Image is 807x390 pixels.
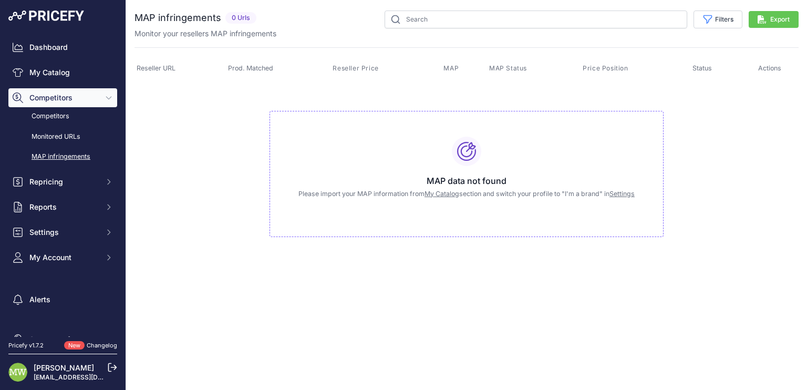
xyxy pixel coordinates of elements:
[8,223,117,242] button: Settings
[692,64,712,72] span: Status
[489,64,527,73] span: MAP Status
[34,373,143,381] a: [EMAIL_ADDRESS][DOMAIN_NAME]
[8,11,84,21] img: Pricefy Logo
[8,330,117,349] a: Suggest a feature
[34,363,94,372] a: [PERSON_NAME]
[385,11,687,28] input: Search
[134,28,276,39] p: Monitor your resellers MAP infringements
[8,198,117,217] button: Reports
[8,172,117,191] button: Repricing
[87,342,117,349] a: Changelog
[609,190,635,198] a: Settings
[228,64,273,72] span: Prod. Matched
[694,11,742,28] button: Filters
[8,38,117,57] a: Dashboard
[64,341,85,350] span: New
[333,64,378,73] span: Reseller Price
[425,190,459,198] a: My Catalog
[29,202,98,212] span: Reports
[278,189,655,199] p: Please import your MAP information from section and switch your profile to "I'm a brand" in
[29,93,98,103] span: Competitors
[443,64,461,73] button: MAP
[134,11,221,25] h2: MAP infringements
[749,11,799,28] button: Export
[758,64,781,72] span: Actions
[278,175,655,187] h3: MAP data not found
[8,38,117,349] nav: Sidebar
[583,64,628,73] span: Price Position
[8,88,117,107] button: Competitors
[443,64,459,73] span: MAP
[137,64,175,72] span: Reseller URL
[333,64,380,73] button: Reseller Price
[8,63,117,82] a: My Catalog
[489,64,529,73] button: MAP Status
[29,227,98,238] span: Settings
[8,290,117,309] a: Alerts
[8,248,117,267] button: My Account
[29,177,98,187] span: Repricing
[225,12,256,24] span: 0 Urls
[8,107,117,126] a: Competitors
[8,341,44,350] div: Pricefy v1.7.2
[8,148,117,166] a: MAP infringements
[583,64,630,73] button: Price Position
[8,128,117,146] a: Monitored URLs
[29,252,98,263] span: My Account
